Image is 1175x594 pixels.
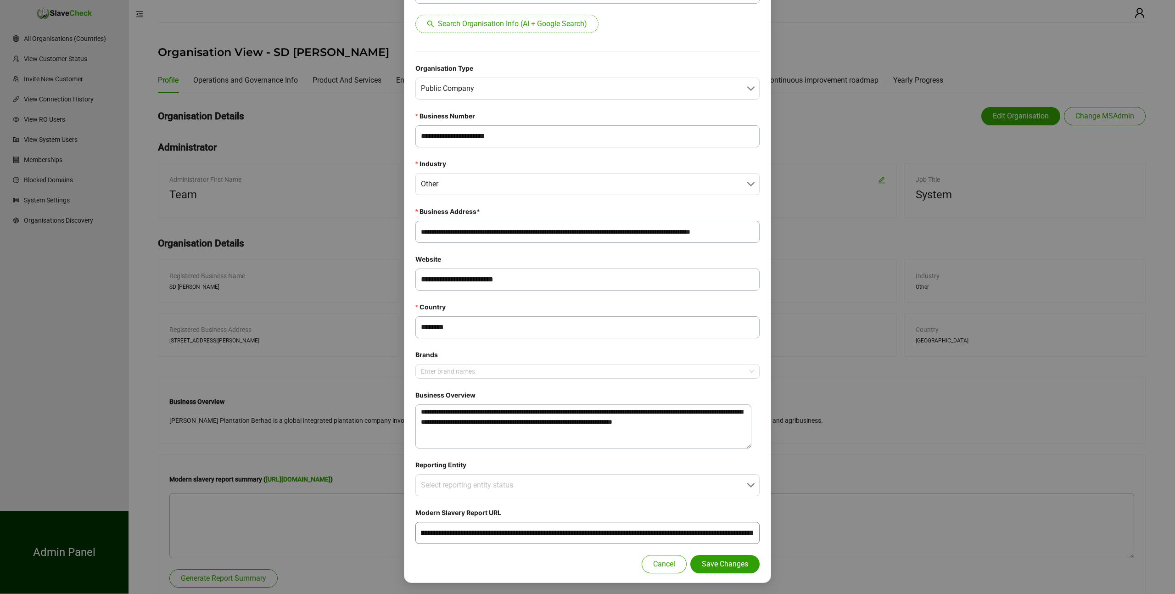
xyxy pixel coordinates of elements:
[415,158,453,169] label: Industry
[421,78,754,99] span: Public Company
[421,368,423,375] input: Brands
[415,221,760,243] input: Business Address*
[415,254,448,265] label: Website
[427,20,434,28] span: search
[415,15,599,33] button: Search Organisation Info (AI + Google Search)
[415,111,481,122] label: Business Number
[690,555,760,573] button: Save Changes
[415,349,444,360] label: Brands
[421,174,754,195] span: Other
[415,522,760,544] input: Modern Slavery Report URL
[415,507,508,518] label: Modern Slavery Report URL
[415,206,487,217] label: Business Address*
[415,302,452,313] label: Country
[415,63,480,74] label: Organisation Type
[415,269,760,291] input: Website
[415,316,760,338] input: Country
[415,390,482,401] label: Business Overview
[702,559,748,570] span: Save Changes
[415,460,473,471] label: Reporting Entity
[642,555,687,573] button: Cancel
[653,559,675,570] span: Cancel
[438,18,587,29] span: Search Organisation Info (AI + Google Search)
[415,404,751,448] textarea: Business Overview
[415,125,760,147] input: Business Number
